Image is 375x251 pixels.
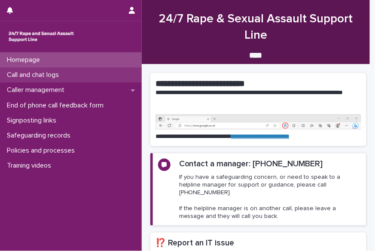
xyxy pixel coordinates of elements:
p: Training videos [3,162,58,170]
p: Homepage [3,56,47,64]
p: End of phone call feedback form [3,101,110,110]
h2: ⁉️ Report an IT issue [155,238,361,249]
p: Safeguarding records [3,132,77,140]
img: https%3A%2F%2Fcdn.document360.io%2F0deca9d6-0dac-4e56-9e8f-8d9979bfce0e%2FImages%2FDocumentation%... [155,114,361,130]
p: Call and chat logs [3,71,66,79]
p: Signposting links [3,116,63,125]
h2: Contact a manager: [PHONE_NUMBER] [179,159,323,170]
h1: 24/7 Rape & Sexual Assault Support Line [150,11,361,43]
img: rhQMoQhaT3yELyF149Cw [7,28,76,45]
p: If you have a safeguarding concern, or need to speak to a helpline manager for support or guidanc... [179,173,361,220]
p: Policies and processes [3,147,82,155]
p: Caller management [3,86,71,94]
